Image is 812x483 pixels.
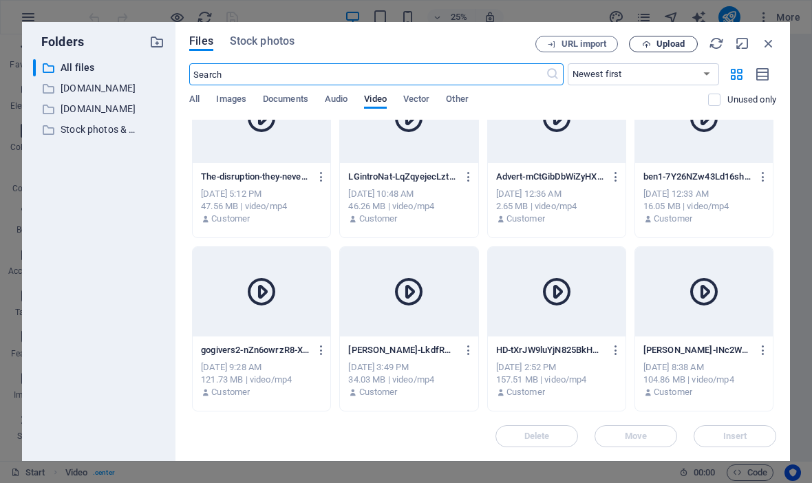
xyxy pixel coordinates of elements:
p: Customer [506,386,545,398]
div: 121.73 MB | video/mp4 [201,374,322,386]
button: URL import [535,36,618,52]
div: [DATE] 10:48 AM [348,188,469,200]
div: Stock photos & videos [33,121,164,138]
p: Customer [654,213,692,225]
i: Minimize [735,36,750,51]
p: Folders [33,33,84,51]
span: Vector [403,91,430,110]
button: Upload [629,36,698,52]
p: The-disruption-they-never-saw-coming-The-10Dollar-Club-C4RCvmSYEEMNzxUWP7zz-w.mp4 [201,171,310,183]
p: [DOMAIN_NAME] [61,80,139,96]
i: Close [761,36,776,51]
div: 104.86 MB | video/mp4 [643,374,765,386]
p: Stock photos & videos [61,122,139,138]
div: [DATE] 8:38 AM [643,361,765,374]
div: [DATE] 2:52 PM [496,361,617,374]
div: 2.65 MB | video/mp4 [496,200,617,213]
div: 157.51 MB | video/mp4 [496,374,617,386]
p: LGintroNat-LqZqyejecLztX543GCxnEQ.mp4 [348,171,457,183]
span: URL import [562,40,606,48]
div: 34.03 MB | video/mp4 [348,374,469,386]
p: Customer [359,386,398,398]
i: Reload [709,36,724,51]
span: All [189,91,200,110]
p: Advert-mCtGibDbWiZyHXGNdWkfLA.mp4 [496,171,605,183]
input: Search [189,63,545,85]
div: diamondhustler.com [33,80,140,97]
div: [DATE] 3:49 PM [348,361,469,374]
span: Other [446,91,468,110]
div: 47.56 MB | video/mp4 [201,200,322,213]
p: HD-tXrJW9luYjN825BkHM2e2g.mp4 [496,344,605,356]
p: [DOMAIN_NAME] [61,101,139,117]
p: simon-PZtW-LkdfRQqClX5V8eA4w.mp4 [348,344,457,356]
span: Documents [263,91,308,110]
div: ​ [33,59,36,76]
p: Customer [211,213,250,225]
p: louise-INc2WqAMr01_inAh0dN1zw.mp4 [643,344,752,356]
span: Files [189,33,213,50]
span: Upload [656,40,685,48]
span: Audio [325,91,348,110]
span: Stock photos [230,33,295,50]
i: Create new folder [149,34,164,50]
p: Customer [359,213,398,225]
p: All files [61,60,139,76]
div: [DOMAIN_NAME] [33,100,164,118]
div: 16.05 MB | video/mp4 [643,200,765,213]
p: ben1-7Y26NZw43Ld16sh6i2FF9A.mp4 [643,171,752,183]
div: [DATE] 12:33 AM [643,188,765,200]
span: Images [216,91,246,110]
p: gogivers2-nZn6owrzR8-X1TsS0wrOMQ.mp4 [201,344,310,356]
div: 46.26 MB | video/mp4 [348,200,469,213]
p: Customer [506,213,545,225]
div: [DOMAIN_NAME] [33,80,164,97]
div: [DATE] 9:28 AM [201,361,322,374]
span: Video [364,91,386,110]
div: [DATE] 12:36 AM [496,188,617,200]
div: [DATE] 5:12 PM [201,188,322,200]
div: Stock photos & videos [33,121,140,138]
p: Displays only files that are not in use on the website. Files added during this session can still... [727,94,776,106]
p: Customer [211,386,250,398]
p: Customer [654,386,692,398]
